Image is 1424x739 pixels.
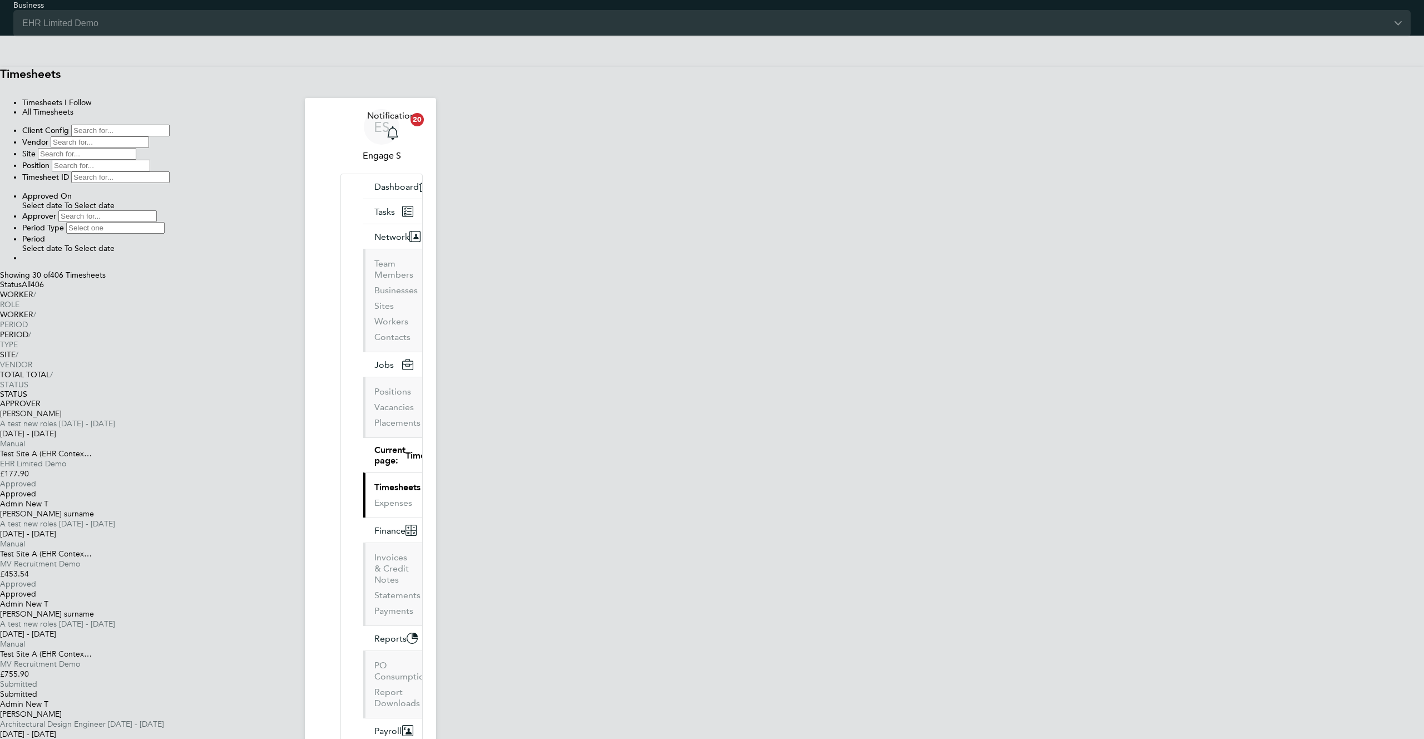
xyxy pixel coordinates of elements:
[22,244,62,253] span: Select date
[32,270,106,280] span: 406 Timesheets
[374,181,419,192] span: Dashboard
[374,316,408,327] a: Workers
[374,497,412,508] a: Expenses
[31,280,44,289] span: 406
[374,482,421,492] a: Timesheets
[65,244,72,253] span: To
[340,109,423,162] a: ESEngage S
[22,98,1424,107] li: Timesheets I Follow
[22,191,72,201] label: Approved On
[22,160,50,170] label: Position
[52,160,150,171] input: Search for...
[22,234,45,244] label: Period
[22,149,36,159] label: Site
[374,660,429,682] a: PO Consumption
[374,386,411,397] a: Positions
[374,206,395,217] span: Tasks
[22,280,44,289] label: All
[66,222,165,234] input: Select one
[374,633,407,644] span: Reports
[22,137,48,147] label: Vendor
[374,590,421,600] a: Statements
[406,450,452,461] span: Timesheets
[363,438,472,472] button: Current page:Timesheets
[374,402,414,412] a: Vacancies
[28,329,31,339] span: /
[374,300,394,311] a: Sites
[374,552,409,585] a: Invoices & Credit Notes
[363,199,422,224] a: Tasks
[16,349,18,359] span: /
[374,231,409,242] span: Network
[108,719,164,729] span: [DATE] - [DATE]
[59,619,115,629] span: [DATE] - [DATE]
[367,109,419,122] span: Notifications
[33,289,36,299] span: /
[33,309,36,319] span: /
[374,687,420,708] a: Report Downloads
[71,171,170,183] input: Search for...
[32,270,50,280] span: 30 of
[50,369,53,380] span: /
[59,418,115,428] span: [DATE] - [DATE]
[363,352,422,377] button: Jobs
[75,244,115,253] span: Select date
[22,201,62,210] span: Select date
[374,445,406,466] span: Current page:
[374,605,413,616] a: Payments
[374,359,394,370] span: Jobs
[51,136,149,148] input: Search for...
[363,626,427,651] button: Reports
[363,472,422,518] div: Current page:Timesheets
[374,258,413,280] a: Team Members
[340,149,423,162] span: Engage S
[363,224,429,249] button: Network
[374,726,402,736] span: Payroll
[374,285,418,295] a: Businesses
[59,519,115,529] span: [DATE] - [DATE]
[374,332,411,342] a: Contacts
[65,201,72,210] span: To
[58,210,157,222] input: Search for...
[363,518,426,543] button: Finance
[411,113,424,126] span: 20
[75,201,115,210] span: Select date
[71,125,170,136] input: Search for...
[22,125,69,135] label: Client Config
[22,223,64,233] label: Period Type
[363,174,439,199] a: Dashboard
[22,107,1424,117] li: All Timesheets
[22,211,56,221] label: Approver
[367,109,419,145] a: Notifications20
[374,417,421,428] a: Placements
[374,525,406,536] span: Finance
[38,148,136,160] input: Search for...
[22,172,69,182] label: Timesheet ID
